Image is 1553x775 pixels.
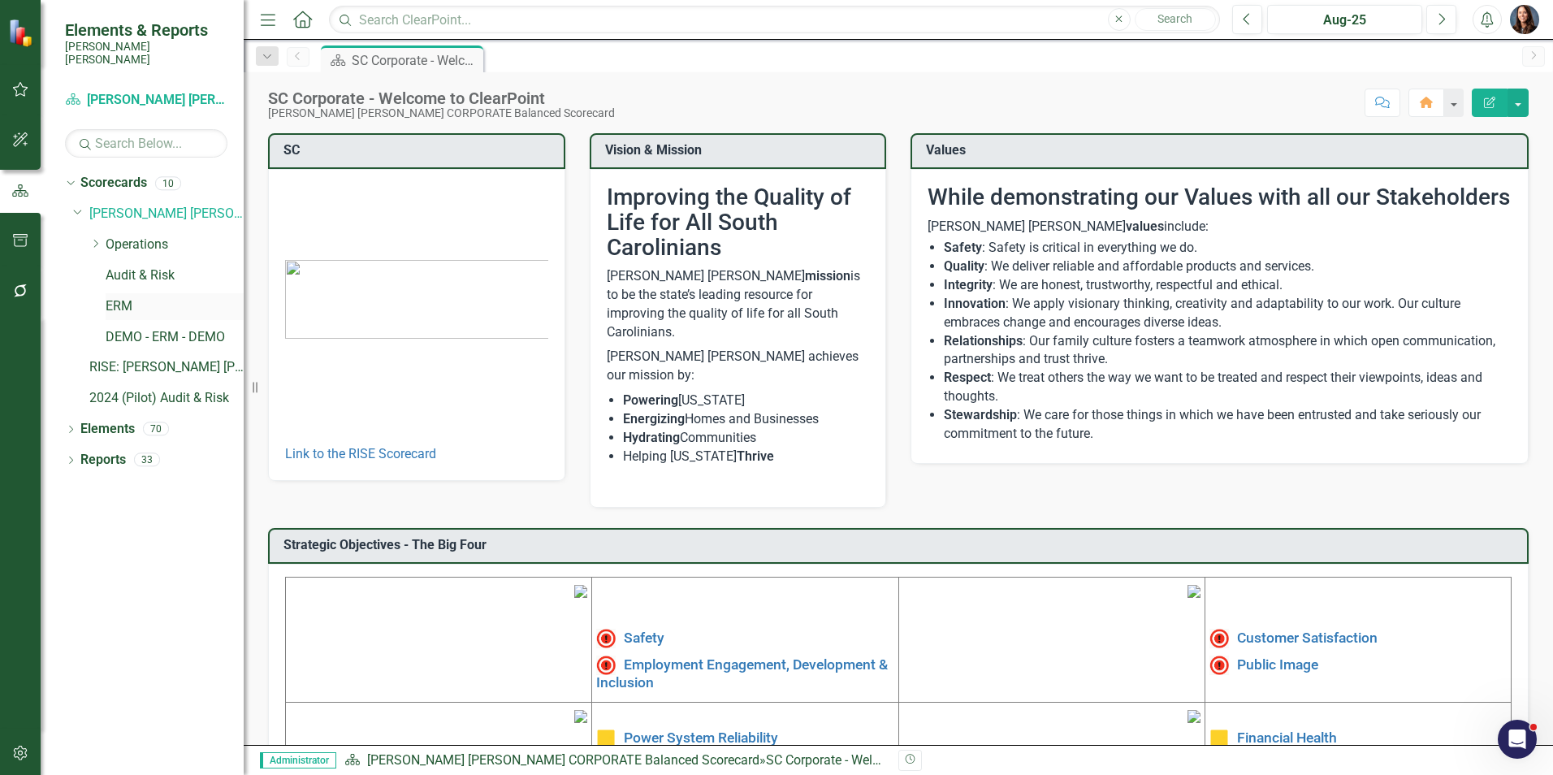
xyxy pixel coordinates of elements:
a: Power System Reliability [624,730,778,746]
div: [PERSON_NAME] [PERSON_NAME] CORPORATE Balanced Scorecard [268,107,615,119]
h2: Improving the Quality of Life for All South Carolinians [607,185,870,260]
a: Operations [106,236,244,254]
p: [PERSON_NAME] [PERSON_NAME] is to be the state’s leading resource for improving the quality of li... [607,267,870,344]
a: Link to the RISE Scorecard [285,446,436,461]
strong: Safety [944,240,982,255]
strong: values [1126,219,1164,234]
a: Public Image [1237,656,1318,672]
input: Search ClearPoint... [329,6,1220,34]
h3: Strategic Objectives - The Big Four [283,538,1519,552]
a: [PERSON_NAME] [PERSON_NAME] CORPORATE Balanced Scorecard [367,752,759,768]
strong: Hydrating [623,430,680,445]
div: 10 [155,176,181,190]
li: : We are honest, trustworthy, respectful and ethical. [944,276,1512,295]
input: Search Below... [65,129,227,158]
img: mceclip1%20v4.png [574,585,587,598]
li: : Our family culture fosters a teamwork atmosphere in which open communication, partnerships and ... [944,332,1512,370]
button: Search [1135,8,1216,31]
img: Not Meeting Target [596,656,616,675]
h3: Values [926,143,1519,158]
img: Tami Griswold [1510,5,1539,34]
li: Helping [US_STATE] [623,448,870,466]
a: RISE: [PERSON_NAME] [PERSON_NAME] Recognizing Innovation, Safety and Excellence [89,358,244,377]
li: : We deliver reliable and affordable products and services. [944,258,1512,276]
li: : We apply visionary thinking, creativity and adaptability to our work. Our culture embraces chan... [944,295,1512,332]
button: Aug-25 [1267,5,1422,34]
li: : We care for those things in which we have been entrusted and take seriously our commitment to t... [944,406,1512,444]
strong: Powering [623,392,678,408]
img: Caution [1209,729,1229,748]
strong: Innovation [944,296,1006,311]
h3: SC [283,143,556,158]
img: mceclip4.png [1187,710,1200,723]
a: Reports [80,451,126,470]
a: Elements [80,420,135,439]
strong: Stewardship [944,407,1017,422]
div: Aug-25 [1273,11,1417,30]
a: Financial Health [1237,730,1337,746]
li: Homes and Businesses [623,410,870,429]
li: [US_STATE] [623,392,870,410]
li: : Safety is critical in everything we do. [944,239,1512,258]
strong: Quality [944,258,984,274]
img: mceclip2%20v3.png [1187,585,1200,598]
a: Audit & Risk [106,266,244,285]
a: [PERSON_NAME] [PERSON_NAME] CORPORATE Balanced Scorecard [89,205,244,223]
div: SC Corporate - Welcome to ClearPoint [268,89,615,107]
a: Customer Satisfaction [1237,630,1378,646]
iframe: Intercom live chat [1498,720,1537,759]
strong: Energizing [623,411,685,426]
div: 70 [143,422,169,436]
li: : We treat others the way we want to be treated and respect their viewpoints, ideas and thoughts. [944,369,1512,406]
strong: Relationships [944,333,1023,349]
a: [PERSON_NAME] [PERSON_NAME] CORPORATE Balanced Scorecard [65,91,227,110]
li: Communities [623,429,870,448]
a: DEMO - ERM - DEMO [106,328,244,347]
div: SC Corporate - Welcome to ClearPoint [352,50,479,71]
span: Administrator [260,752,336,769]
img: ClearPoint Strategy [8,19,37,47]
a: 2024 (Pilot) Audit & Risk [89,389,244,408]
img: Not Meeting Target [1209,656,1229,675]
img: High Alert [596,629,616,648]
a: ERM [106,297,244,316]
p: [PERSON_NAME] [PERSON_NAME] include: [928,218,1512,236]
a: Employment Engagement, Development & Inclusion [596,656,888,690]
div: SC Corporate - Welcome to ClearPoint [766,752,981,768]
h3: Vision & Mission [605,143,877,158]
h2: While demonstrating our Values with all our Stakeholders [928,185,1512,210]
div: » [344,751,886,770]
span: Elements & Reports [65,20,227,40]
img: mceclip3%20v3.png [574,710,587,723]
a: Scorecards [80,174,147,193]
img: High Alert [1209,629,1229,648]
p: [PERSON_NAME] [PERSON_NAME] achieves our mission by: [607,344,870,388]
strong: Respect [944,370,991,385]
strong: Integrity [944,277,993,292]
a: Safety [624,630,664,646]
span: Search [1157,12,1192,25]
strong: mission [805,268,850,284]
div: 33 [134,453,160,467]
img: Caution [596,729,616,748]
strong: Thrive [737,448,774,464]
small: [PERSON_NAME] [PERSON_NAME] [65,40,227,67]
